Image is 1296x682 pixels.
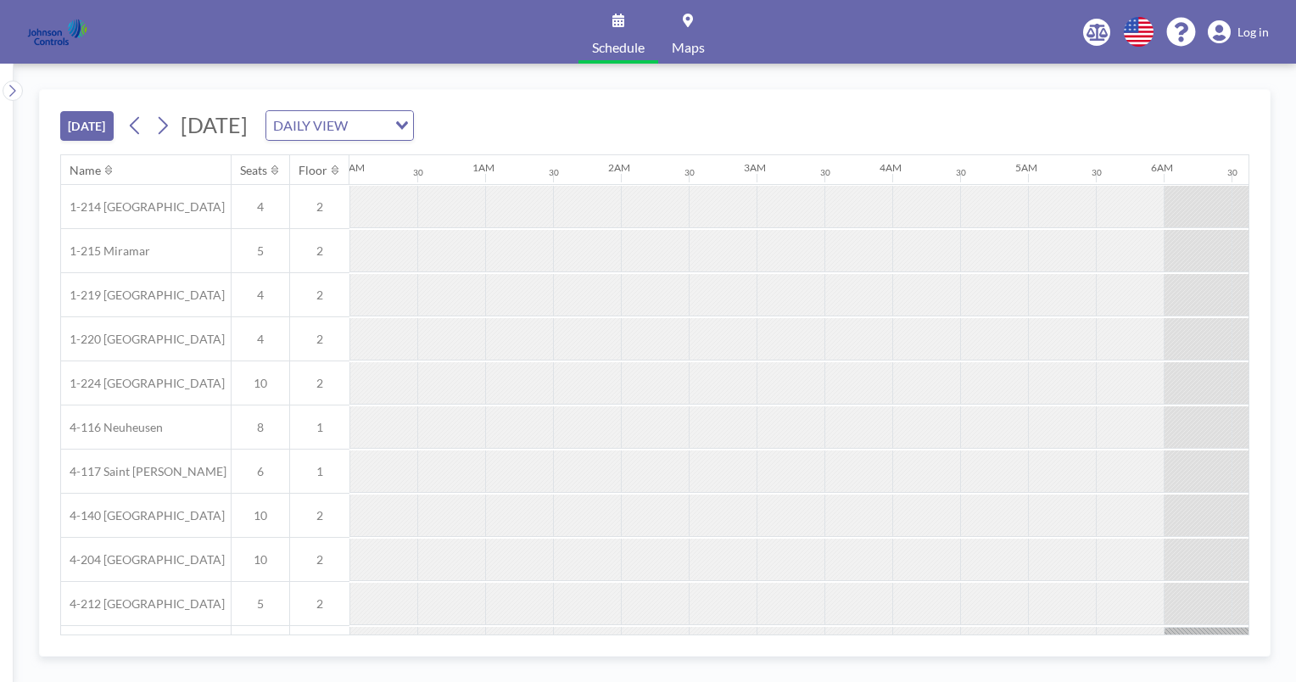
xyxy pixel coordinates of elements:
div: Search for option [266,111,413,140]
span: 4-140 [GEOGRAPHIC_DATA] [61,508,225,523]
span: 4-204 [GEOGRAPHIC_DATA] [61,552,225,567]
span: Log in [1237,25,1269,40]
div: 12AM [337,161,365,174]
span: [DATE] [181,112,248,137]
span: 2 [290,199,349,215]
span: Maps [672,41,705,54]
div: 30 [549,167,559,178]
div: 30 [956,167,966,178]
div: 30 [820,167,830,178]
div: 2AM [608,161,630,174]
div: 30 [413,167,423,178]
span: 4 [232,288,289,303]
span: 10 [232,552,289,567]
span: 5 [232,243,289,259]
span: DAILY VIEW [270,115,351,137]
span: 1-220 [GEOGRAPHIC_DATA] [61,332,225,347]
span: 2 [290,332,349,347]
span: 1-215 Miramar [61,243,150,259]
span: 6 [232,464,289,479]
span: 10 [232,508,289,523]
span: 2 [290,596,349,612]
span: 4-116 Neuheusen [61,420,163,435]
span: 1 [290,464,349,479]
span: 4 [232,199,289,215]
div: 1AM [472,161,494,174]
span: 5 [232,596,289,612]
span: 4-117 Saint [PERSON_NAME] [61,464,226,479]
span: 1-224 [GEOGRAPHIC_DATA] [61,376,225,391]
div: 4AM [880,161,902,174]
div: 6AM [1151,161,1173,174]
span: 1-214 [GEOGRAPHIC_DATA] [61,199,225,215]
span: 2 [290,508,349,523]
span: 2 [290,376,349,391]
a: Log in [1208,20,1269,44]
div: 5AM [1015,161,1037,174]
div: 30 [1092,167,1102,178]
span: 1 [290,420,349,435]
div: 30 [1227,167,1237,178]
span: 2 [290,552,349,567]
span: 4 [232,332,289,347]
img: organization-logo [27,15,87,49]
span: 2 [290,288,349,303]
span: 10 [232,376,289,391]
div: Name [70,163,101,178]
span: 4-212 [GEOGRAPHIC_DATA] [61,596,225,612]
div: 3AM [744,161,766,174]
button: [DATE] [60,111,114,141]
span: 1-219 [GEOGRAPHIC_DATA] [61,288,225,303]
div: 30 [684,167,695,178]
span: 2 [290,243,349,259]
span: Schedule [592,41,645,54]
div: Floor [299,163,327,178]
input: Search for option [353,115,385,137]
span: 8 [232,420,289,435]
div: Seats [240,163,267,178]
